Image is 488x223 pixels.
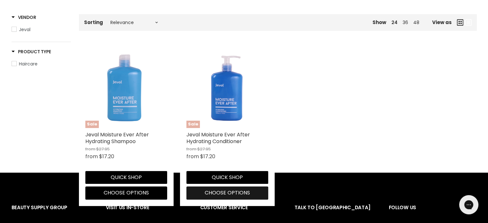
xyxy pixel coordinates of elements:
a: 24 [391,19,398,26]
span: $17.20 [200,153,215,160]
span: $17.20 [99,153,114,160]
a: Jeval Moisture Ever After Hydrating Conditioner [186,131,250,145]
span: Jeval [19,26,30,33]
span: from [186,153,199,160]
span: Sale [186,121,200,128]
span: View as [432,20,452,25]
img: Jeval Moisture Ever After Hydrating Shampoo [98,46,153,128]
a: Jeval Moisture Ever After Hydrating ShampooSale [85,46,167,128]
a: Haircare [12,60,71,67]
span: from [85,146,95,152]
span: $27.95 [96,146,110,152]
a: 48 [413,19,419,26]
span: Sale [85,121,99,128]
a: Jeval Moisture Ever After Hydrating ConditionerSale [186,46,268,128]
button: Quick shop [186,171,268,184]
span: Show [372,19,386,26]
button: Choose options [85,186,167,199]
label: Sorting [84,20,103,25]
span: Choose options [205,189,250,196]
a: 36 [403,19,408,26]
h3: Product Type [12,48,51,55]
img: Jeval Moisture Ever After Hydrating Conditioner [202,46,252,128]
button: Quick shop [85,171,167,184]
span: $27.95 [197,146,211,152]
button: Choose options [186,186,268,199]
h3: Vendor [12,14,36,21]
span: from [186,146,196,152]
span: Choose options [104,189,149,196]
a: Jeval Moisture Ever After Hydrating Shampoo [85,131,149,145]
iframe: Gorgias live chat messenger [456,193,482,217]
a: Jeval [12,26,71,33]
span: Haircare [19,61,38,67]
span: from [85,153,98,160]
